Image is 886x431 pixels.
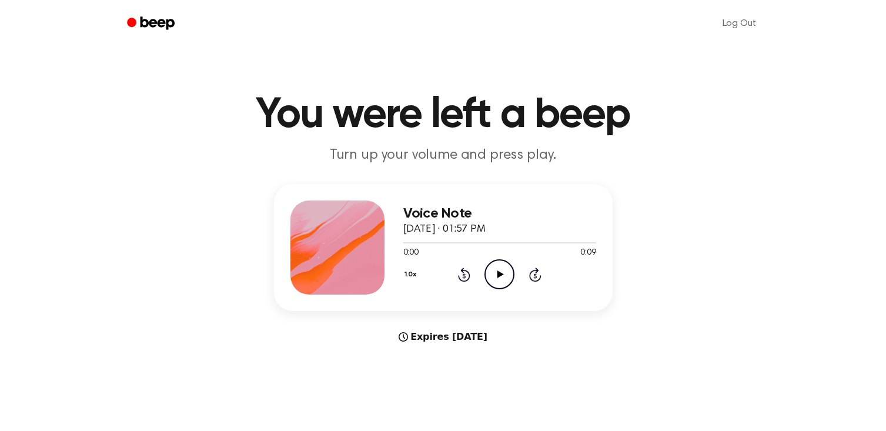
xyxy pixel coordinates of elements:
[142,94,744,136] h1: You were left a beep
[403,247,419,259] span: 0:00
[119,12,185,35] a: Beep
[711,9,768,38] a: Log Out
[403,206,596,222] h3: Voice Note
[274,330,613,344] div: Expires [DATE]
[403,224,486,235] span: [DATE] · 01:57 PM
[218,146,669,165] p: Turn up your volume and press play.
[403,265,421,285] button: 1.0x
[580,247,596,259] span: 0:09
